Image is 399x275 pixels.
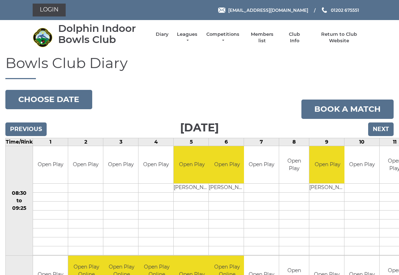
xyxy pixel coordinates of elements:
td: Open Play [309,146,346,184]
td: [PERSON_NAME] [209,184,245,193]
td: Open Play [103,146,138,184]
td: Open Play [279,146,309,184]
span: [EMAIL_ADDRESS][DOMAIN_NAME] [228,7,308,13]
a: Email [EMAIL_ADDRESS][DOMAIN_NAME] [218,7,308,14]
a: Diary [156,31,169,38]
td: Open Play [209,146,245,184]
input: Previous [5,122,47,136]
td: 4 [139,138,174,146]
a: Members list [247,31,277,44]
td: 2 [68,138,103,146]
button: Choose date [5,90,92,109]
img: Phone us [322,7,327,13]
td: Open Play [244,146,279,184]
td: Time/Rink [6,138,33,146]
a: Competitions [206,31,240,44]
td: Open Play [344,146,379,184]
td: [PERSON_NAME] [309,184,346,193]
input: Next [368,122,394,136]
td: Open Play [68,146,103,184]
td: 1 [33,138,68,146]
td: 08:30 to 09:25 [6,146,33,256]
td: Open Play [33,146,68,184]
img: Dolphin Indoor Bowls Club [33,28,52,47]
td: Open Play [139,146,173,184]
td: 7 [244,138,279,146]
td: 9 [309,138,344,146]
td: 8 [279,138,309,146]
td: Open Play [174,146,210,184]
a: Club Info [284,31,305,44]
a: Leagues [176,31,198,44]
a: Book a match [301,100,394,119]
td: 10 [344,138,380,146]
td: 5 [174,138,209,146]
td: 3 [103,138,139,146]
td: [PERSON_NAME] [174,184,210,193]
div: Dolphin Indoor Bowls Club [58,23,149,45]
a: Phone us 01202 675551 [321,7,359,14]
span: 01202 675551 [331,7,359,13]
h1: Bowls Club Diary [5,55,394,79]
td: 6 [209,138,244,146]
a: Login [33,4,66,16]
a: Return to Club Website [312,31,366,44]
img: Email [218,8,225,13]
